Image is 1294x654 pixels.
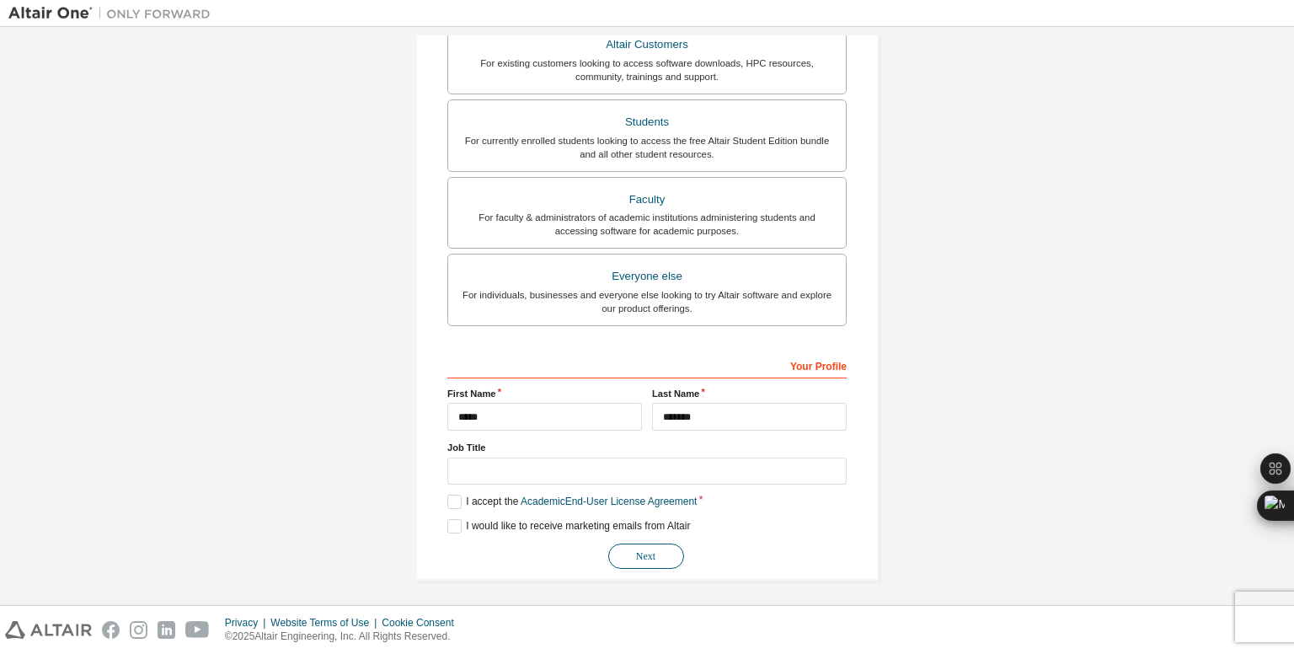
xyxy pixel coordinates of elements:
[458,110,836,134] div: Students
[447,519,690,533] label: I would like to receive marketing emails from Altair
[102,621,120,639] img: facebook.svg
[130,621,147,639] img: instagram.svg
[447,495,697,509] label: I accept the
[8,5,219,22] img: Altair One
[458,33,836,56] div: Altair Customers
[225,630,464,644] p: © 2025 Altair Engineering, Inc. All Rights Reserved.
[652,387,847,400] label: Last Name
[458,134,836,161] div: For currently enrolled students looking to access the free Altair Student Edition bundle and all ...
[5,621,92,639] img: altair_logo.svg
[521,496,697,507] a: Academic End-User License Agreement
[382,616,463,630] div: Cookie Consent
[458,288,836,315] div: For individuals, businesses and everyone else looking to try Altair software and explore our prod...
[270,616,382,630] div: Website Terms of Use
[458,265,836,288] div: Everyone else
[225,616,270,630] div: Privacy
[458,56,836,83] div: For existing customers looking to access software downloads, HPC resources, community, trainings ...
[158,621,175,639] img: linkedin.svg
[447,351,847,378] div: Your Profile
[447,387,642,400] label: First Name
[458,188,836,212] div: Faculty
[608,544,684,569] button: Next
[185,621,210,639] img: youtube.svg
[447,441,847,454] label: Job Title
[458,211,836,238] div: For faculty & administrators of academic institutions administering students and accessing softwa...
